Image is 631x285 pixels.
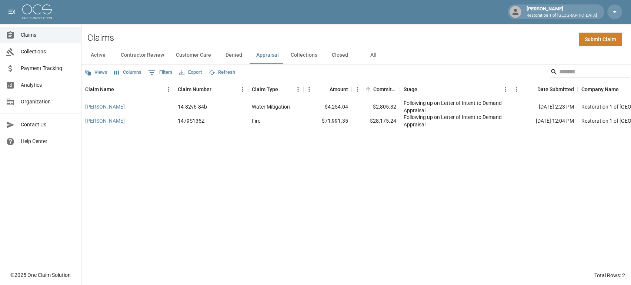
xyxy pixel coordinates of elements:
div: $4,254.04 [304,100,352,114]
button: Menu [237,84,248,95]
span: Organization [21,98,75,106]
div: Claim Name [81,79,174,100]
div: 14-82v6-84b [178,103,207,110]
span: Collections [21,48,75,56]
div: Fire [252,117,260,125]
button: Sort [278,84,288,95]
div: Amount [330,79,348,100]
div: Total Rows: 2 [594,272,625,279]
div: © 2025 One Claim Solution [10,271,71,279]
div: Claim Number [174,79,248,100]
button: Sort [619,84,629,95]
h2: Claims [87,33,114,43]
div: Stage [404,79,417,100]
div: Following up on Letter of Intent to Demand Appraisal [404,113,507,128]
a: [PERSON_NAME] [85,103,125,110]
button: Closed [323,46,357,64]
button: Sort [417,84,428,95]
button: open drawer [4,4,19,19]
span: Contact Us [21,121,75,129]
button: Export [177,67,204,78]
div: 1479S135Z [178,117,204,125]
button: Menu [352,84,363,95]
button: Menu [163,84,174,95]
button: Collections [285,46,323,64]
span: Claims [21,31,75,39]
button: Views [83,67,109,78]
button: Menu [500,84,511,95]
div: [PERSON_NAME] [524,5,600,19]
span: Help Center [21,137,75,145]
span: Analytics [21,81,75,89]
a: Submit Claim [579,33,622,46]
div: Committed Amount [373,79,396,100]
button: Sort [211,84,222,95]
div: $28,175.24 [352,114,400,128]
a: [PERSON_NAME] [85,117,125,125]
p: Restoration 1 of [GEOGRAPHIC_DATA] [527,13,597,19]
button: Select columns [112,67,143,78]
button: Contractor Review [115,46,170,64]
div: $71,991.35 [304,114,352,128]
span: Payment Tracking [21,64,75,72]
button: Sort [319,84,330,95]
div: $2,805.32 [352,100,400,114]
button: Sort [363,84,373,95]
button: Menu [293,84,304,95]
div: Stage [400,79,511,100]
div: Date Submitted [537,79,574,100]
button: Appraisal [250,46,285,64]
div: [DATE] 2:23 PM [511,100,578,114]
div: Amount [304,79,352,100]
button: Sort [527,84,537,95]
button: Active [81,46,115,64]
button: Menu [304,84,315,95]
div: Claim Number [178,79,211,100]
button: Denied [217,46,250,64]
div: Claim Type [252,79,278,100]
div: Claim Type [248,79,304,100]
button: Customer Care [170,46,217,64]
div: Date Submitted [511,79,578,100]
div: Company Name [581,79,619,100]
button: Show filters [146,67,174,79]
div: Committed Amount [352,79,400,100]
div: Following up on Letter of Intent to Demand Appraisal [404,99,507,114]
div: Search [550,66,630,79]
div: [DATE] 12:04 PM [511,114,578,128]
div: dynamic tabs [81,46,631,64]
div: Water Mitigation [252,103,290,110]
button: Refresh [207,67,237,78]
button: All [357,46,390,64]
div: Claim Name [85,79,114,100]
button: Menu [511,84,522,95]
img: ocs-logo-white-transparent.png [22,4,52,19]
button: Sort [114,84,124,95]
